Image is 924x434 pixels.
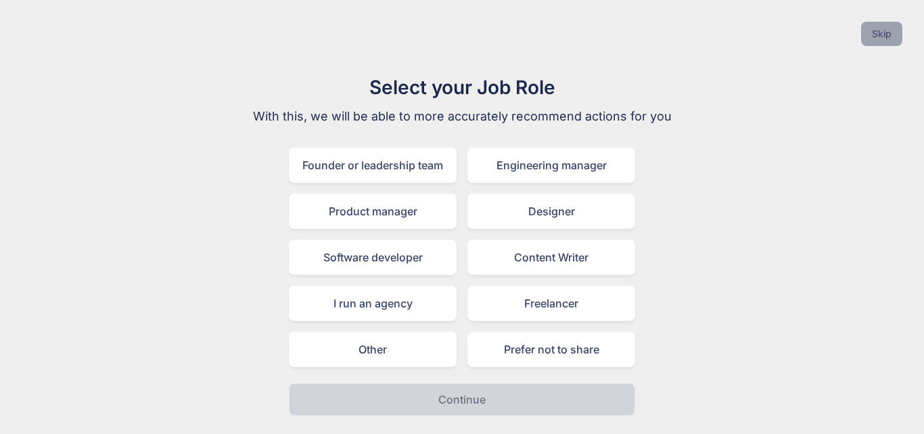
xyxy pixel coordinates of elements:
p: With this, we will be able to more accurately recommend actions for you [235,107,689,126]
div: Engineering manager [467,148,635,183]
div: Other [289,332,457,367]
button: Continue [289,383,635,416]
div: Product manager [289,194,457,229]
div: Founder or leadership team [289,148,457,183]
div: Prefer not to share [467,332,635,367]
p: Continue [438,391,486,408]
div: Content Writer [467,240,635,275]
div: I run an agency [289,286,457,321]
div: Freelancer [467,286,635,321]
button: Skip [861,22,902,46]
div: Software developer [289,240,457,275]
h1: Select your Job Role [235,73,689,102]
div: Designer [467,194,635,229]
